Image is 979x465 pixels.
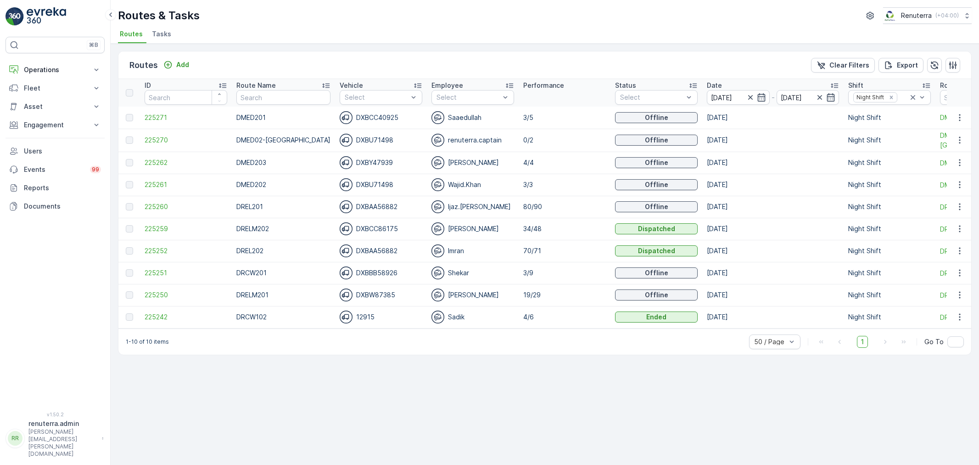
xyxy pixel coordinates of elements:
[340,111,352,124] img: svg%3e
[702,196,844,218] td: [DATE]
[340,156,352,169] img: svg%3e
[120,29,143,39] span: Routes
[646,312,666,322] p: Ended
[940,81,974,90] p: Route Plan
[772,92,775,103] p: -
[811,58,875,73] button: Clear Filters
[24,65,86,74] p: Operations
[145,202,227,211] span: 225260
[6,97,105,116] button: Asset
[883,7,972,24] button: Renuterra(+04:00)
[92,166,99,173] p: 99
[236,81,276,90] p: Route Name
[431,289,514,301] div: [PERSON_NAME]
[431,156,444,169] img: svg%3e
[24,84,86,93] p: Fleet
[702,174,844,196] td: [DATE]
[145,113,227,122] a: 225271
[615,312,698,323] button: Ended
[854,93,885,102] div: Night Shift
[702,218,844,240] td: [DATE]
[236,290,330,300] p: DRELM201
[145,268,227,278] a: 225251
[431,222,444,235] img: svg%3e
[145,290,227,300] a: 225250
[6,61,105,79] button: Operations
[431,200,514,213] div: Ijaz.[PERSON_NAME]
[645,180,668,189] p: Offline
[176,60,189,69] p: Add
[848,312,931,322] p: Night Shift
[340,244,422,257] div: DXBAA56882
[145,224,227,233] a: 225259
[6,179,105,197] a: Reports
[431,311,514,323] div: Sadik
[340,289,352,301] img: svg%3e
[431,267,444,279] img: svg%3e
[6,116,105,134] button: Engagement
[615,179,698,190] button: Offline
[126,159,133,166] div: Toggle Row Selected
[431,156,514,169] div: [PERSON_NAME]
[645,136,668,145] p: Offline
[523,224,606,233] p: 34/48
[24,102,86,111] p: Asset
[145,312,227,322] a: 225242
[145,158,227,167] span: 225262
[897,61,918,70] p: Export
[236,158,330,167] p: DMED203
[6,160,105,179] a: Events99
[848,113,931,122] p: Night Shift
[24,202,101,211] p: Documents
[645,158,668,167] p: Offline
[145,90,227,105] input: Search
[638,246,675,255] p: Dispatched
[126,291,133,299] div: Toggle Row Selected
[340,178,422,191] div: DXBU71498
[340,267,352,279] img: svg%3e
[28,428,97,458] p: [PERSON_NAME][EMAIL_ADDRESS][PERSON_NAME][DOMAIN_NAME]
[126,338,169,346] p: 1-10 of 10 items
[24,120,86,130] p: Engagement
[152,29,171,39] span: Tasks
[431,267,514,279] div: Shekar
[615,267,698,278] button: Offline
[340,222,352,235] img: svg%3e
[89,41,98,49] p: ⌘B
[431,111,514,124] div: Saaedullah
[340,134,422,147] div: DXBU71498
[236,90,330,105] input: Search
[126,313,133,321] div: Toggle Row Selected
[126,181,133,188] div: Toggle Row Selected
[431,178,444,191] img: svg%3e
[702,306,844,328] td: [DATE]
[707,90,770,105] input: dd/mm/yyyy
[707,81,722,90] p: Date
[615,112,698,123] button: Offline
[935,12,959,19] p: ( +04:00 )
[523,290,606,300] p: 19/29
[645,268,668,278] p: Offline
[848,81,863,90] p: Shift
[702,240,844,262] td: [DATE]
[340,134,352,147] img: svg%3e
[645,113,668,122] p: Offline
[431,289,444,301] img: svg%3e
[829,61,869,70] p: Clear Filters
[848,224,931,233] p: Night Shift
[523,81,564,90] p: Performance
[340,311,422,323] div: 12915
[126,225,133,232] div: Toggle Row Selected
[145,180,227,189] span: 225261
[8,431,22,446] div: RR
[340,200,422,213] div: DXBAA56882
[878,58,923,73] button: Export
[340,289,422,301] div: DXBW87385
[145,246,227,255] a: 225252
[436,93,500,102] p: Select
[431,200,444,213] img: svg%3e
[848,246,931,255] p: Night Shift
